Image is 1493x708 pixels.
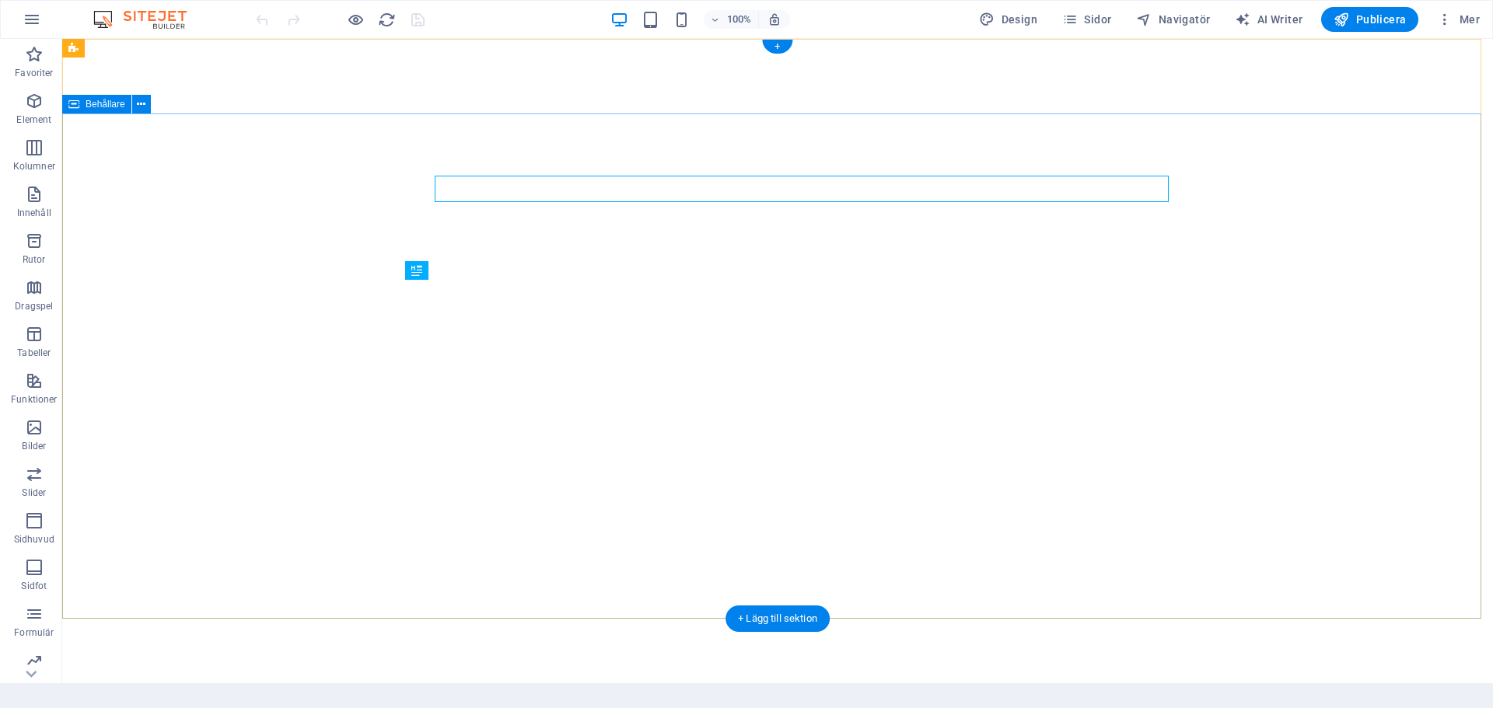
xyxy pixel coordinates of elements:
[1229,7,1309,32] button: AI Writer
[973,7,1044,32] button: Design
[1056,7,1117,32] button: Sidor
[13,160,55,173] p: Kolumner
[16,113,51,126] p: Element
[21,580,47,592] p: Sidfot
[767,12,781,26] i: Justera zoomnivån automatiskt vid storleksändring för att passa vald enhet.
[1130,7,1216,32] button: Navigatör
[17,347,51,359] p: Tabeller
[22,487,46,499] p: Slider
[1062,12,1111,27] span: Sidor
[1235,12,1302,27] span: AI Writer
[11,393,57,406] p: Funktioner
[1136,12,1210,27] span: Navigatör
[762,40,792,54] div: +
[979,12,1037,27] span: Design
[15,300,53,312] p: Dragspel
[14,626,54,639] p: Formulär
[17,207,51,219] p: Innehåll
[15,67,53,79] p: Favoriter
[346,10,365,29] button: Klicka här för att lämna förhandsvisningsläge och fortsätta redigera
[704,10,759,29] button: 100%
[1431,7,1486,32] button: Mer
[89,10,206,29] img: Editor Logo
[86,99,125,109] span: Behållare
[726,605,830,632] div: + Lägg till sektion
[23,253,46,266] p: Rutor
[1321,7,1418,32] button: Publicera
[377,10,396,29] button: reload
[378,11,396,29] i: Uppdatera sida
[22,440,46,452] p: Bilder
[1334,12,1406,27] span: Publicera
[14,533,54,546] p: Sidhuvud
[1437,12,1480,27] span: Mer
[973,7,1044,32] div: Design (Ctrl+Alt+Y)
[727,10,752,29] h6: 100%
